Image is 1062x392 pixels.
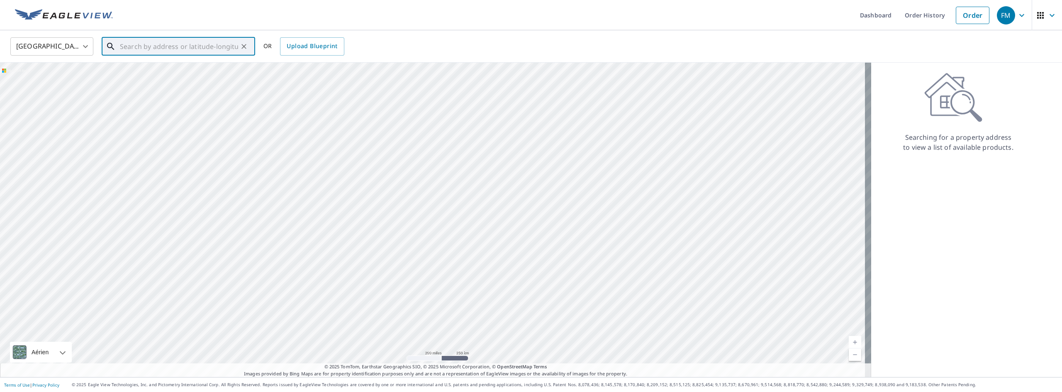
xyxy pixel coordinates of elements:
img: EV Logo [15,9,113,22]
p: Searching for a property address to view a list of available products. [903,132,1014,152]
a: OpenStreetMap [497,363,532,370]
a: Privacy Policy [32,382,59,388]
div: [GEOGRAPHIC_DATA] [10,35,93,58]
div: FM [997,6,1015,24]
span: Upload Blueprint [287,41,337,51]
input: Search by address or latitude-longitude [120,35,238,58]
a: Terms [533,363,547,370]
div: OR [263,37,344,56]
button: Clear [238,41,250,52]
div: Aérien [29,342,51,363]
div: Aérien [10,342,72,363]
p: © 2025 Eagle View Technologies, Inc. and Pictometry International Corp. All Rights Reserved. Repo... [72,382,1058,388]
a: Niveau actuel 5, Effectuer un zoom avant [849,336,861,348]
p: | [4,382,59,387]
a: Order [956,7,989,24]
a: Niveau actuel 5, Effectuer un zoom arrière [849,348,861,361]
a: Terms of Use [4,382,30,388]
span: © 2025 TomTom, Earthstar Geographics SIO, © 2025 Microsoft Corporation, © [324,363,547,370]
a: Upload Blueprint [280,37,344,56]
